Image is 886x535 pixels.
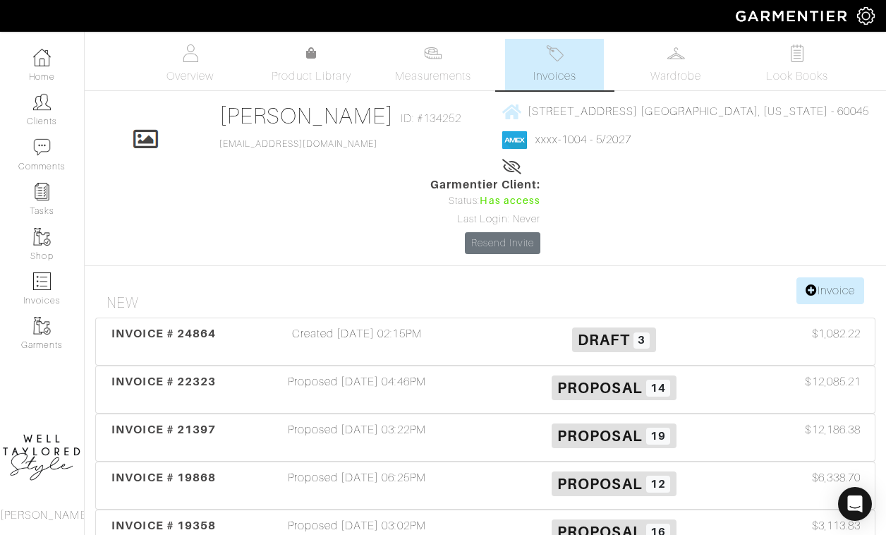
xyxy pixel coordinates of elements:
a: INVOICE # 24864 Created [DATE] 02:15PM Draft 3 $1,082.22 [95,318,875,366]
img: american_express-1200034d2e149cdf2cc7894a33a747db654cf6f8355cb502592f1d228b2ac700.png [502,131,527,149]
a: Invoices [505,39,604,90]
div: Last Login: Never [430,212,540,227]
img: reminder-icon-8004d30b9f0a5d33ae49ab947aed9ed385cf756f9e5892f1edd6e32f2345188e.png [33,183,51,200]
span: ID: #134252 [401,110,462,127]
img: basicinfo-40fd8af6dae0f16599ec9e87c0ef1c0a1fdea2edbe929e3d69a839185d80c458.svg [181,44,199,62]
span: 14 [646,380,671,397]
span: Draft [578,331,629,349]
span: $12,085.21 [805,373,861,390]
span: Garmentier Client: [430,176,540,193]
img: clients-icon-6bae9207a08558b7cb47a8932f037763ab4055f8c8b6bfacd5dc20c3e0201464.png [33,93,51,111]
span: Look Books [766,68,829,85]
img: gear-icon-white-bd11855cb880d31180b6d7d6211b90ccbf57a29d726f0c71d8c61bd08dd39cc2.png [857,7,875,25]
a: Invoice [796,277,864,304]
div: Proposed [DATE] 03:22PM [228,421,485,454]
img: garments-icon-b7da505a4dc4fd61783c78ac3ca0ef83fa9d6f193b1c9dc38574b1d14d53ca28.png [33,228,51,246]
span: INVOICE # 19358 [111,519,216,532]
img: orders-icon-0abe47150d42831381b5fb84f609e132dff9fe21cb692f30cb5eec754e2cba89.png [33,272,51,290]
span: Invoices [533,68,576,85]
span: Proposal [557,379,642,397]
h4: New [107,294,875,312]
span: $3,113.83 [812,517,861,534]
a: [PERSON_NAME] [219,103,394,128]
div: Status: [430,193,540,209]
span: INVOICE # 22323 [111,375,216,388]
a: Product Library [262,45,361,85]
div: Proposed [DATE] 04:46PM [228,373,485,406]
a: INVOICE # 21397 Proposed [DATE] 03:22PM Proposal 19 $12,186.38 [95,414,875,462]
div: Proposed [DATE] 06:25PM [228,469,485,502]
span: Wardrobe [650,68,701,85]
a: xxxx-1004 - 5/2027 [535,133,632,146]
a: [STREET_ADDRESS] [GEOGRAPHIC_DATA], [US_STATE] - 60045 [502,102,870,120]
span: Overview [166,68,214,85]
a: Look Books [748,39,846,90]
img: garments-icon-b7da505a4dc4fd61783c78ac3ca0ef83fa9d6f193b1c9dc38574b1d14d53ca28.png [33,317,51,335]
img: wardrobe-487a4870c1b7c33e795ec22d11cfc2ed9d08956e64fb3008fe2437562e282088.svg [667,44,685,62]
span: INVOICE # 21397 [111,423,216,436]
span: 12 [646,476,671,493]
a: Wardrobe [626,39,725,90]
span: $1,082.22 [812,325,861,342]
span: [STREET_ADDRESS] [GEOGRAPHIC_DATA], [US_STATE] - 60045 [528,105,870,118]
img: measurements-466bbee1fd09ba9460f595b01e5d73f9e2bff037440d3c8f018324cb6cdf7a4a.svg [424,44,442,62]
span: $12,186.38 [805,421,861,438]
span: Has access [480,193,540,209]
span: Measurements [395,68,472,85]
span: INVOICE # 19868 [111,471,216,484]
img: dashboard-icon-dbcd8f5a0b271acd01030246c82b418ddd0df26cd7fceb0bd07c9910d44c42f6.png [33,49,51,66]
a: [EMAIL_ADDRESS][DOMAIN_NAME] [219,139,377,149]
div: Open Intercom Messenger [838,487,872,521]
a: Resend Invite [465,232,540,254]
img: comment-icon-a0a6a9ef722e966f86d9cbdc48e553b5cf19dbc54f86b18d962a5391bc8f6eb6.png [33,138,51,156]
div: Created [DATE] 02:15PM [228,325,485,358]
img: todo-9ac3debb85659649dc8f770b8b6100bb5dab4b48dedcbae339e5042a72dfd3cc.svg [789,44,806,62]
a: Measurements [384,39,483,90]
img: orders-27d20c2124de7fd6de4e0e44c1d41de31381a507db9b33961299e4e07d508b8c.svg [546,44,564,62]
span: 3 [633,332,650,349]
a: Overview [141,39,240,90]
span: 19 [646,428,671,445]
a: INVOICE # 22323 Proposed [DATE] 04:46PM Proposal 14 $12,085.21 [95,366,875,414]
span: Product Library [272,68,351,85]
img: garmentier-logo-header-white-b43fb05a5012e4ada735d5af1a66efaba907eab6374d6393d1fbf88cb4ef424d.png [729,4,857,28]
span: Proposal [557,427,642,445]
span: INVOICE # 24864 [111,327,216,340]
span: Proposal [557,475,642,493]
a: INVOICE # 19868 Proposed [DATE] 06:25PM Proposal 12 $6,338.70 [95,462,875,510]
span: $6,338.70 [812,469,861,486]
